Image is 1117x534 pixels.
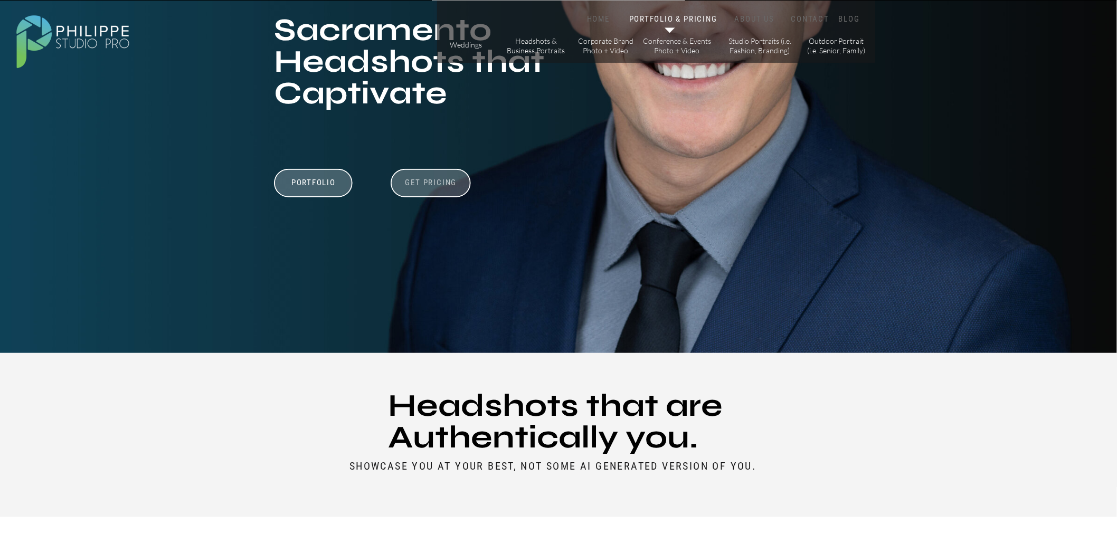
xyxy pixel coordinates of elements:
[388,390,730,456] h2: Headshots that are Authentically you.
[836,14,863,24] a: BLOG
[274,14,570,119] h1: Sacramento Headshots that Captivate
[576,36,636,55] a: Corporate Brand Photo + Video
[349,460,768,472] p: Showcase you at your best, not some AI generated version of you.
[789,14,832,24] a: CONTACT
[642,36,712,55] a: Conference & Events Photo + Video
[576,14,621,24] a: HOME
[724,36,796,55] a: Studio Portraits (i.e. Fashion, Branding)
[732,14,777,24] a: ABOUT US
[447,40,485,51] a: Weddings
[402,178,460,190] a: Get Pricing
[627,14,720,24] a: PORTFOLIO & PRICING
[506,36,566,55] a: Headshots & Business Portraits
[807,36,866,55] a: Outdoor Portrait (i.e. Senior, Family)
[277,178,350,198] a: Portfolio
